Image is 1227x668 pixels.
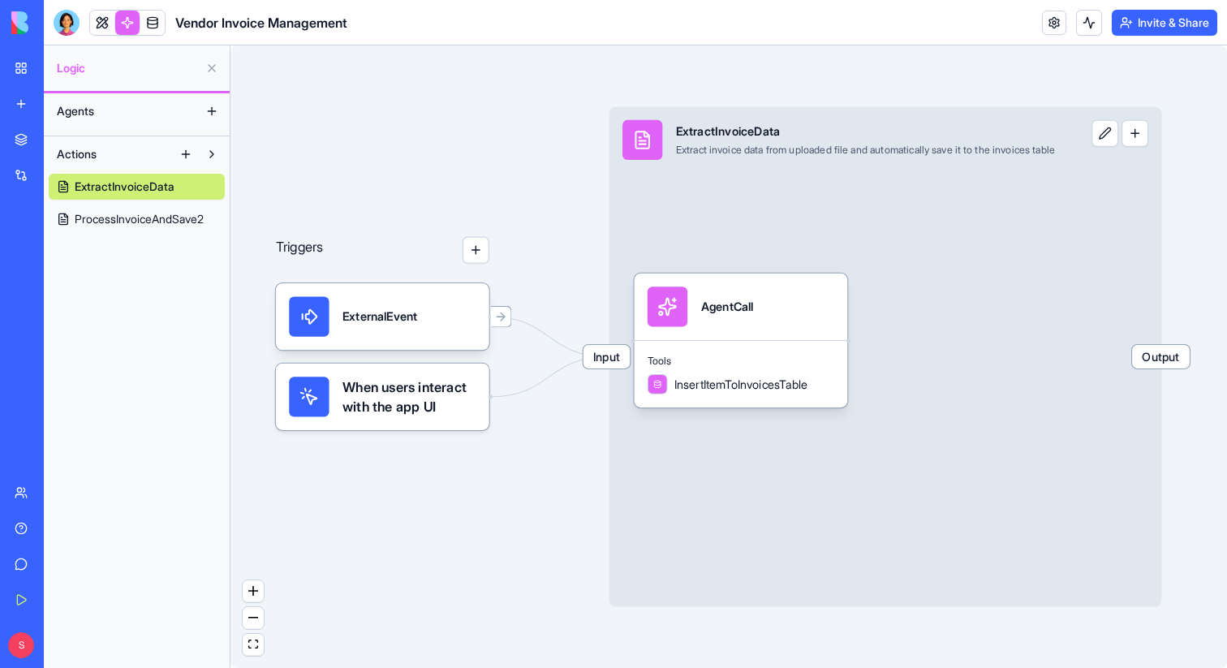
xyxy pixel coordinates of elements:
span: Output [1132,345,1190,368]
button: Invite & Share [1112,10,1217,36]
button: Agents [49,98,199,124]
span: When users interact with the app UI [342,377,476,416]
div: ExternalEvent [342,308,417,325]
p: Triggers [276,237,324,264]
div: Extract invoice data from uploaded file and automatically save it to the invoices table [676,144,1055,157]
a: ProcessInvoiceAndSave2 [49,206,225,232]
span: ProcessInvoiceAndSave2 [75,211,204,227]
span: Tools [648,354,834,367]
span: InsertItemToInvoicesTable [674,376,807,393]
span: S [8,632,34,658]
span: ExtractInvoiceData [75,179,174,195]
div: ExtractInvoiceData [676,123,1055,140]
span: Vendor Invoice Management [175,13,347,32]
button: zoom out [243,607,264,629]
g: Edge from UI_TRIGGERS to 688644728870b5a4ae17eabe [493,356,606,396]
button: fit view [243,634,264,656]
a: ExtractInvoiceData [49,174,225,200]
div: AgentCallToolsInsertItemToInvoicesTable [634,274,847,407]
div: When users interact with the app UI [276,364,489,430]
span: Agents [57,103,94,119]
g: Edge from 6889e20a56b86dcb5a665632 to 688644728870b5a4ae17eabe [493,317,606,356]
div: ExternalEvent [276,283,489,350]
div: InputExtractInvoiceDataExtract invoice data from uploaded file and automatically save it to the i... [609,106,1162,606]
button: zoom in [243,580,264,602]
div: AgentCall [701,299,754,316]
span: Logic [57,60,199,76]
button: Actions [49,141,173,167]
div: Triggers [276,183,489,430]
img: logo [11,11,112,34]
span: Input [583,345,631,368]
span: Actions [57,146,97,162]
